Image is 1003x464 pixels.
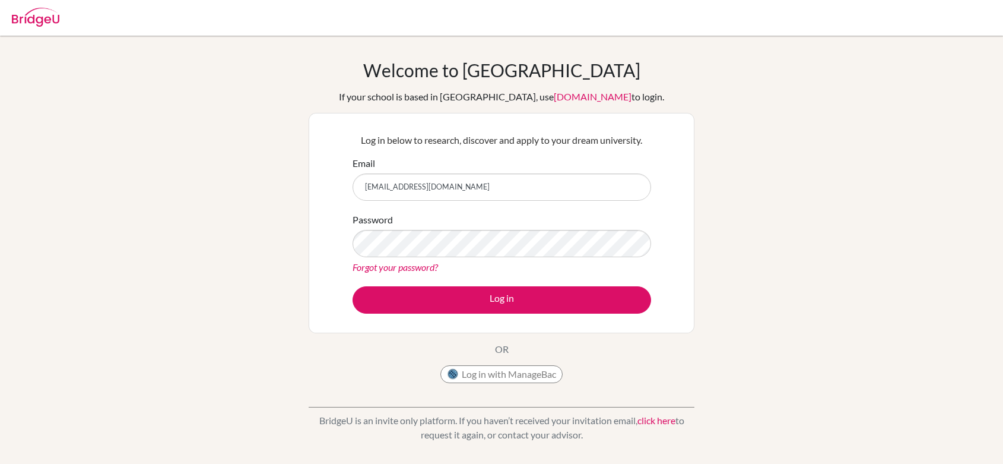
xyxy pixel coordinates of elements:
[363,59,640,81] h1: Welcome to [GEOGRAPHIC_DATA]
[495,342,509,356] p: OR
[309,414,694,442] p: BridgeU is an invite only platform. If you haven’t received your invitation email, to request it ...
[353,286,651,314] button: Log in
[353,156,375,171] label: Email
[554,91,631,102] a: [DOMAIN_NAME]
[440,365,563,383] button: Log in with ManageBac
[353,261,438,273] a: Forgot your password?
[12,8,59,27] img: Bridge-U
[637,415,675,426] a: click here
[353,213,393,227] label: Password
[339,90,664,104] div: If your school is based in [GEOGRAPHIC_DATA], use to login.
[353,133,651,147] p: Log in below to research, discover and apply to your dream university.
